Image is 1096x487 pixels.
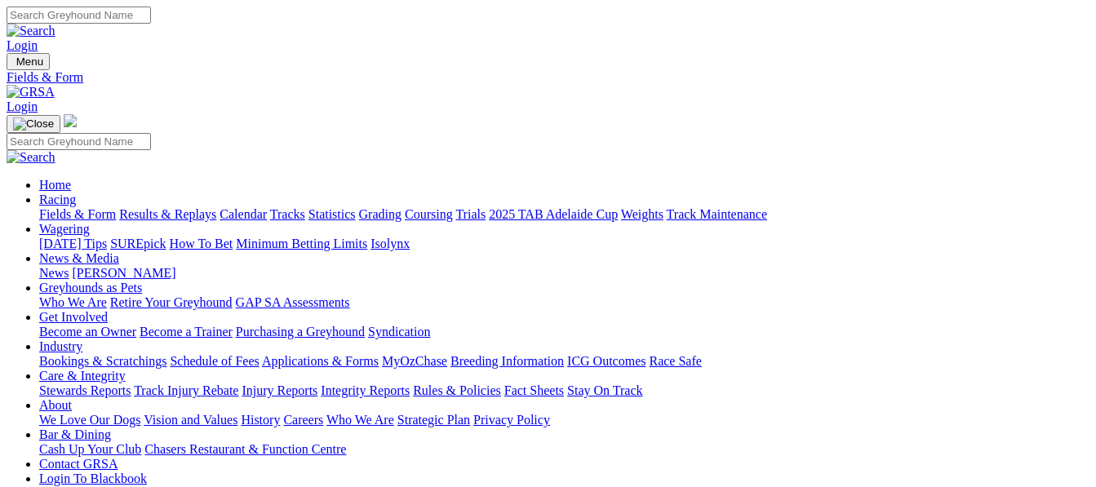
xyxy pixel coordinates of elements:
a: SUREpick [110,237,166,250]
a: Wagering [39,222,90,236]
a: Careers [283,413,323,427]
a: Syndication [368,325,430,339]
img: Search [7,150,55,165]
a: Weights [621,207,663,221]
a: Schedule of Fees [170,354,259,368]
button: Toggle navigation [7,115,60,133]
div: Bar & Dining [39,442,1089,457]
a: Become an Owner [39,325,136,339]
img: logo-grsa-white.png [64,114,77,127]
a: Who We Are [326,413,394,427]
a: GAP SA Assessments [236,295,350,309]
div: Care & Integrity [39,383,1089,398]
a: Bar & Dining [39,427,111,441]
a: [DATE] Tips [39,237,107,250]
a: [PERSON_NAME] [72,266,175,280]
div: About [39,413,1089,427]
a: Chasers Restaurant & Function Centre [144,442,346,456]
a: Injury Reports [242,383,317,397]
a: Isolynx [371,237,410,250]
a: Vision and Values [144,413,237,427]
a: Cash Up Your Club [39,442,141,456]
a: Racing [39,193,76,206]
a: Grading [359,207,402,221]
a: Who We Are [39,295,107,309]
button: Toggle navigation [7,53,50,70]
a: Minimum Betting Limits [236,237,367,250]
a: Integrity Reports [321,383,410,397]
a: Fields & Form [7,70,1089,85]
a: Rules & Policies [413,383,501,397]
span: Menu [16,55,43,68]
a: Login To Blackbook [39,472,147,485]
input: Search [7,7,151,24]
a: Care & Integrity [39,369,126,383]
a: Get Involved [39,310,108,324]
a: Strategic Plan [397,413,470,427]
a: Greyhounds as Pets [39,281,142,294]
a: Race Safe [649,354,701,368]
a: Industry [39,339,82,353]
a: Tracks [270,207,305,221]
a: ICG Outcomes [567,354,646,368]
input: Search [7,133,151,150]
a: Become a Trainer [140,325,233,339]
a: Breeding Information [450,354,564,368]
a: MyOzChase [382,354,447,368]
a: Track Injury Rebate [134,383,238,397]
a: Contact GRSA [39,457,118,471]
a: We Love Our Dogs [39,413,140,427]
a: Home [39,178,71,192]
a: Fields & Form [39,207,116,221]
a: Applications & Forms [262,354,379,368]
a: Fact Sheets [504,383,564,397]
a: History [241,413,280,427]
div: Greyhounds as Pets [39,295,1089,310]
a: Login [7,38,38,52]
img: GRSA [7,85,55,100]
div: Get Involved [39,325,1089,339]
a: News & Media [39,251,119,265]
a: Results & Replays [119,207,216,221]
div: Wagering [39,237,1089,251]
a: 2025 TAB Adelaide Cup [489,207,618,221]
a: Track Maintenance [667,207,767,221]
img: Search [7,24,55,38]
a: Bookings & Scratchings [39,354,166,368]
div: Racing [39,207,1089,222]
a: Stewards Reports [39,383,131,397]
a: Purchasing a Greyhound [236,325,365,339]
a: About [39,398,72,412]
div: News & Media [39,266,1089,281]
a: News [39,266,69,280]
a: Coursing [405,207,453,221]
a: How To Bet [170,237,233,250]
div: Industry [39,354,1089,369]
img: Close [13,117,54,131]
a: Retire Your Greyhound [110,295,233,309]
a: Trials [455,207,486,221]
a: Login [7,100,38,113]
a: Privacy Policy [473,413,550,427]
a: Calendar [220,207,267,221]
a: Stay On Track [567,383,642,397]
a: Statistics [308,207,356,221]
